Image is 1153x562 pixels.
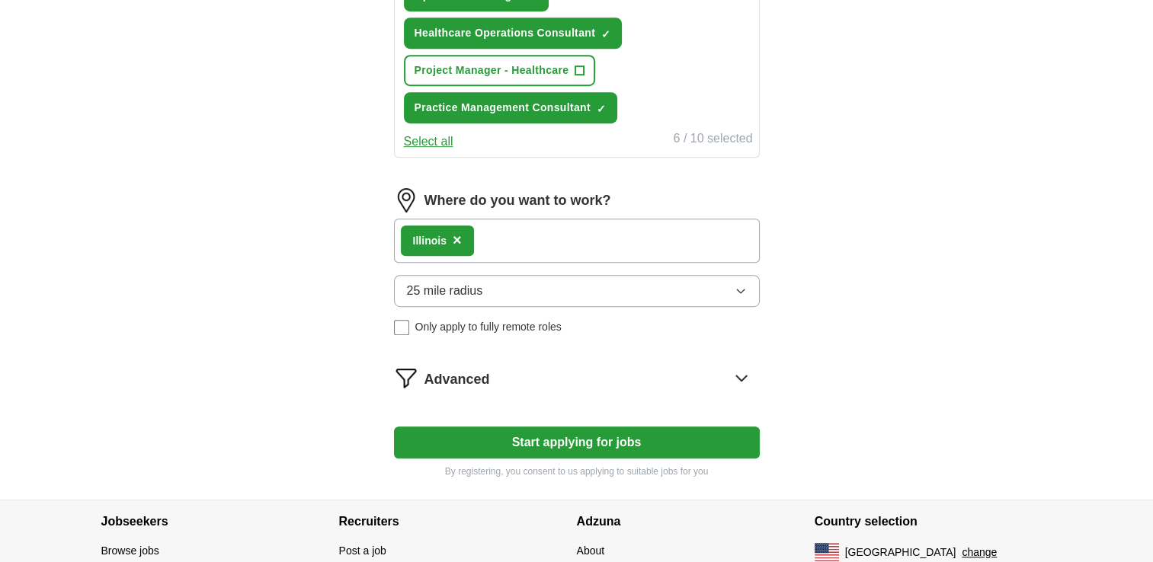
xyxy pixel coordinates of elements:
[424,190,611,211] label: Where do you want to work?
[404,55,596,86] button: Project Manager - Healthcare
[415,62,569,78] span: Project Manager - Healthcare
[413,233,447,249] div: inois
[415,319,562,335] span: Only apply to fully remote roles
[601,28,610,40] span: ✓
[424,369,490,390] span: Advanced
[101,544,159,557] a: Browse jobs
[415,100,591,116] span: Practice Management Consultant
[673,129,752,151] div: 6 / 10 selected
[815,500,1052,543] h4: Country selection
[339,544,386,557] a: Post a job
[407,282,483,300] span: 25 mile radius
[394,275,760,307] button: 25 mile radius
[415,25,596,41] span: Healthcare Operations Consultant
[394,426,760,458] button: Start applying for jobs
[453,229,462,252] button: ×
[404,133,453,151] button: Select all
[394,188,418,212] img: location.png
[394,465,760,478] p: By registering, you consent to us applying to suitable jobs for you
[394,320,409,335] input: Only apply to fully remote roles
[394,366,418,390] img: filter
[453,232,462,248] span: ×
[845,544,956,560] span: [GEOGRAPHIC_DATA]
[815,543,839,561] img: US flag
[404,92,617,123] button: Practice Management Consultant✓
[597,103,606,115] span: ✓
[404,18,623,49] button: Healthcare Operations Consultant✓
[413,235,422,247] strong: Ill
[577,544,605,557] a: About
[962,544,997,560] button: change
